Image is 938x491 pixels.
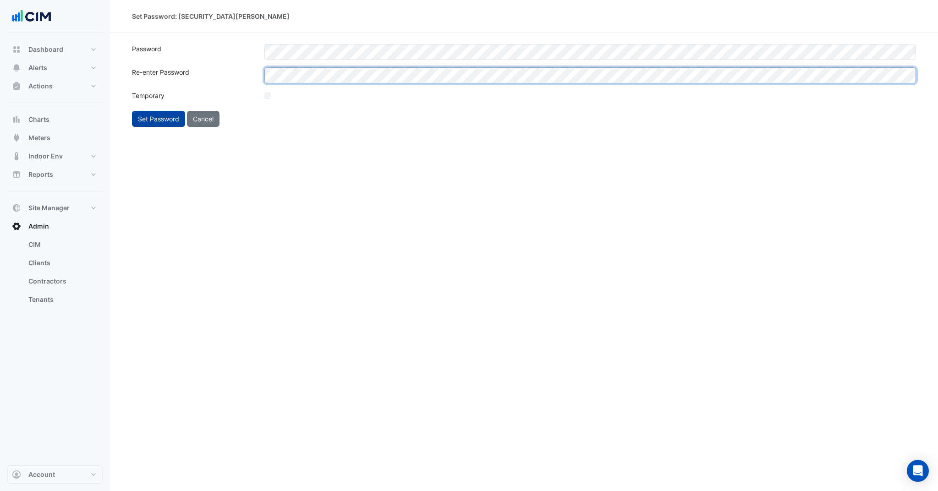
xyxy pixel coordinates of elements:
app-icon: Charts [12,115,21,124]
span: Meters [28,133,50,142]
app-icon: Dashboard [12,45,21,54]
span: Admin [28,222,49,231]
app-icon: Alerts [12,63,21,72]
a: Tenants [21,290,103,309]
span: Alerts [28,63,47,72]
app-icon: Meters [12,133,21,142]
button: Cancel [187,111,219,127]
label: Password [126,44,259,60]
app-icon: Actions [12,82,21,91]
span: Indoor Env [28,152,63,161]
span: Reports [28,170,53,179]
app-icon: Admin [12,222,21,231]
button: Alerts [7,59,103,77]
app-icon: Reports [12,170,21,179]
button: Site Manager [7,199,103,217]
div: Admin [7,235,103,312]
app-icon: Site Manager [12,203,21,213]
div: Set Password: [SECURITY_DATA][PERSON_NAME] [132,11,290,21]
button: Actions [7,77,103,95]
button: Set Password [132,111,185,127]
button: Account [7,465,103,484]
span: Charts [28,115,49,124]
img: Company Logo [11,7,52,26]
span: Actions [28,82,53,91]
button: Charts [7,110,103,129]
button: Indoor Env [7,147,103,165]
a: Clients [21,254,103,272]
label: Temporary [126,91,259,104]
label: Re-enter Password [126,67,259,83]
span: Account [28,470,55,479]
span: Site Manager [28,203,70,213]
button: Meters [7,129,103,147]
button: Dashboard [7,40,103,59]
app-icon: Indoor Env [12,152,21,161]
a: CIM [21,235,103,254]
div: Open Intercom Messenger [907,460,929,482]
a: Contractors [21,272,103,290]
button: Reports [7,165,103,184]
span: Dashboard [28,45,63,54]
button: Admin [7,217,103,235]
